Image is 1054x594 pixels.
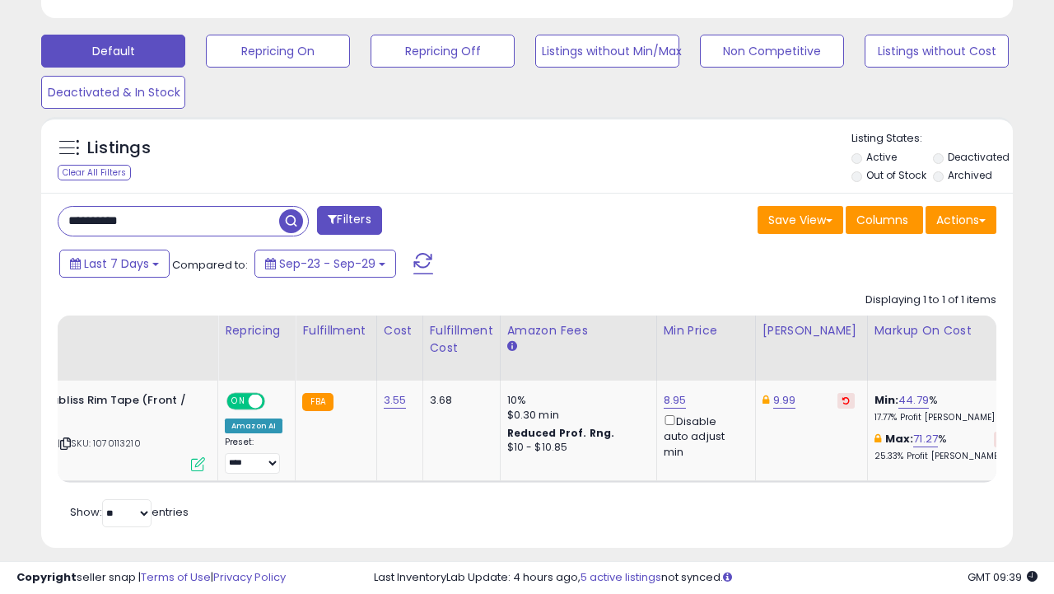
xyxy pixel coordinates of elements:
[867,316,1024,381] th: The percentage added to the cost of goods (COGS) that forms the calculator for Min & Max prices.
[430,322,493,357] div: Fulfillment Cost
[59,250,170,278] button: Last 7 Days
[254,250,396,278] button: Sep-23 - Sep-29
[874,392,899,408] b: Min:
[874,322,1017,339] div: Markup on Cost
[16,570,286,586] div: seller snap | |
[302,393,333,411] small: FBA
[87,137,151,160] h5: Listings
[948,150,1010,164] label: Deactivated
[507,322,650,339] div: Amazon Fees
[507,408,644,423] div: $0.30 min
[948,168,992,182] label: Archived
[664,412,743,460] div: Disable auto adjust min
[866,168,926,182] label: Out of Stock
[384,392,407,409] a: 3.55
[58,437,141,450] span: | SKU: 1070113210
[430,393,487,408] div: 3.68
[758,206,843,234] button: Save View
[913,431,938,447] a: 71.27
[172,257,248,273] span: Compared to:
[225,437,282,474] div: Preset:
[874,412,1011,423] p: 17.77% Profit [PERSON_NAME]
[371,35,515,68] button: Repricing Off
[885,431,914,447] b: Max:
[206,35,350,68] button: Repricing On
[700,35,844,68] button: Non Competitive
[225,322,288,339] div: Repricing
[228,395,249,409] span: ON
[664,322,749,339] div: Min Price
[507,426,615,440] b: Reduced Prof. Rng.
[141,569,211,585] a: Terms of Use
[926,206,996,234] button: Actions
[874,451,1011,462] p: 25.33% Profit [PERSON_NAME]
[874,432,1011,462] div: %
[263,395,289,409] span: OFF
[317,206,381,235] button: Filters
[865,292,996,308] div: Displaying 1 to 1 of 1 items
[507,441,644,455] div: $10 - $10.85
[58,165,131,180] div: Clear All Filters
[851,131,1013,147] p: Listing States:
[664,392,687,409] a: 8.95
[763,322,860,339] div: [PERSON_NAME]
[384,322,416,339] div: Cost
[535,35,679,68] button: Listings without Min/Max
[225,419,282,433] div: Amazon AI
[866,150,897,164] label: Active
[846,206,923,234] button: Columns
[874,393,1011,423] div: %
[41,76,185,109] button: Deactivated & In Stock
[84,255,149,272] span: Last 7 Days
[581,569,661,585] a: 5 active listings
[302,322,369,339] div: Fulfillment
[507,339,517,354] small: Amazon Fees.
[856,212,908,228] span: Columns
[213,569,286,585] a: Privacy Policy
[41,35,185,68] button: Default
[898,392,929,409] a: 44.79
[374,570,1038,586] div: Last InventoryLab Update: 4 hours ago, not synced.
[773,392,796,409] a: 9.99
[279,255,375,272] span: Sep-23 - Sep-29
[865,35,1009,68] button: Listings without Cost
[16,569,77,585] strong: Copyright
[70,504,189,520] span: Show: entries
[968,569,1038,585] span: 2025-10-7 09:39 GMT
[507,393,644,408] div: 10%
